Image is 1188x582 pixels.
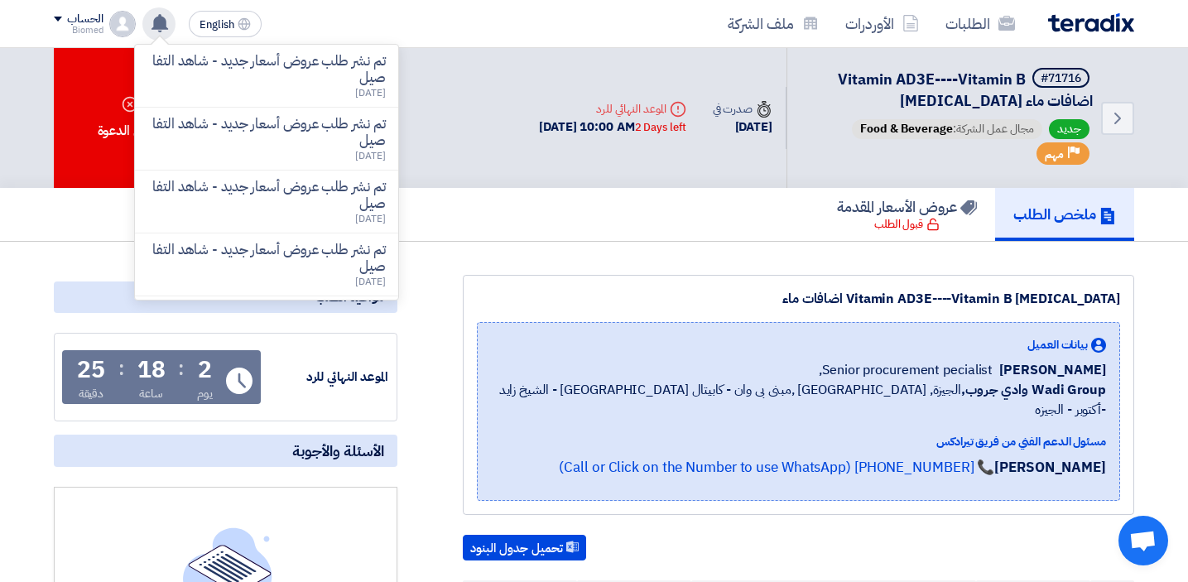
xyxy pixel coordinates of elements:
[837,197,977,216] h5: عروض الأسعار المقدمة
[355,148,385,163] span: [DATE]
[713,118,772,137] div: [DATE]
[635,119,686,136] div: 2 Days left
[852,119,1042,139] span: مجال عمل الشركة:
[994,457,1106,478] strong: [PERSON_NAME]
[178,354,184,383] div: :
[264,368,388,387] div: الموعد النهائي للرد
[1049,119,1089,139] span: جديد
[148,179,385,212] p: تم نشر طلب عروض أسعار جديد - شاهد التفاصيل
[198,358,212,382] div: 2
[477,289,1120,309] div: Vitamin AD3E----Vitamin B [MEDICAL_DATA] اضافات ماء
[139,385,163,402] div: ساعة
[79,385,104,402] div: دقيقة
[559,457,994,478] a: 📞 [PHONE_NUMBER] (Call or Click on the Number to use WhatsApp)
[838,68,1093,112] span: Vitamin AD3E----Vitamin B [MEDICAL_DATA] اضافات ماء
[355,211,385,226] span: [DATE]
[713,100,772,118] div: صدرت في
[200,19,234,31] span: English
[860,120,953,137] span: Food & Beverage
[1048,13,1134,32] img: Teradix logo
[714,4,832,43] a: ملف الشركة
[932,4,1028,43] a: الطلبات
[999,360,1106,380] span: [PERSON_NAME]
[539,100,685,118] div: الموعد النهائي للرد
[54,281,397,313] div: مواعيد الطلب
[148,242,385,275] p: تم نشر طلب عروض أسعار جديد - شاهد التفاصيل
[539,118,685,137] div: [DATE] 10:00 AM
[148,53,385,86] p: تم نشر طلب عروض أسعار جديد - شاهد التفاصيل
[819,360,993,380] span: Senior procurement pecialist,
[1013,204,1116,224] h5: ملخص الطلب
[874,216,940,233] div: قبول الطلب
[148,116,385,149] p: تم نشر طلب عروض أسعار جديد - شاهد التفاصيل
[54,26,103,35] div: Biomed
[491,380,1106,420] span: الجيزة, [GEOGRAPHIC_DATA] ,مبنى بى وان - كابيتال [GEOGRAPHIC_DATA] - الشيخ زايد -أكتوبر - الجيزه
[109,11,136,37] img: profile_test.png
[355,274,385,289] span: [DATE]
[77,358,105,382] div: 25
[67,12,103,26] div: الحساب
[137,358,166,382] div: 18
[961,380,1106,400] b: Wadi Group وادي جروب,
[1045,147,1064,162] span: مهم
[118,354,124,383] div: :
[355,85,385,100] span: [DATE]
[197,385,213,402] div: يوم
[819,188,995,241] a: عروض الأسعار المقدمة قبول الطلب
[292,441,384,460] span: الأسئلة والأجوبة
[832,4,932,43] a: الأوردرات
[807,68,1093,111] h5: Vitamin AD3E----Vitamin B choline اضافات ماء
[189,11,262,37] button: English
[463,535,586,561] button: تحميل جدول البنود
[995,188,1134,241] a: ملخص الطلب
[54,48,203,188] div: رفض الدعوة
[1041,73,1081,84] div: #71716
[1118,516,1168,565] div: Open chat
[491,433,1106,450] div: مسئول الدعم الفني من فريق تيرادكس
[1027,336,1088,354] span: بيانات العميل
